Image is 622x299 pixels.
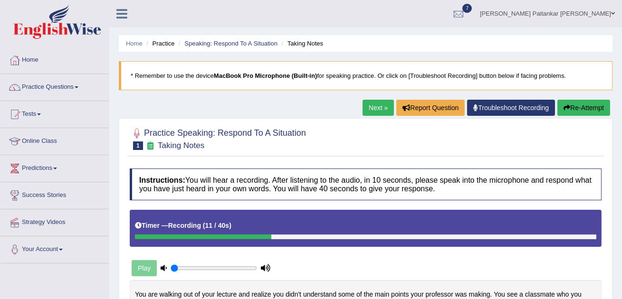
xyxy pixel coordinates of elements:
button: Re-Attempt [557,100,610,116]
span: 7 [462,4,472,13]
small: Taking Notes [158,141,204,150]
a: Practice Questions [0,74,109,98]
blockquote: * Remember to use the device for speaking practice. Or click on [Troubleshoot Recording] button b... [119,61,612,90]
b: ( [203,222,205,229]
a: Predictions [0,155,109,179]
b: Instructions: [139,176,185,184]
b: Recording [168,222,201,229]
a: Troubleshoot Recording [467,100,555,116]
button: Report Question [396,100,465,116]
h2: Practice Speaking: Respond To A Situation [130,126,306,150]
b: ) [229,222,231,229]
a: Your Account [0,236,109,260]
li: Practice [144,39,174,48]
a: Success Stories [0,182,109,206]
a: Online Class [0,128,109,152]
a: Home [0,47,109,71]
a: Speaking: Respond To A Situation [184,40,278,47]
b: 11 / 40s [205,222,230,229]
small: Exam occurring question [145,141,155,150]
a: Next » [363,100,394,116]
h5: Timer — [135,222,231,229]
li: Taking Notes [279,39,323,48]
a: Home [126,40,143,47]
h4: You will hear a recording. After listening to the audio, in 10 seconds, please speak into the mic... [130,168,602,200]
span: 1 [133,141,143,150]
b: MacBook Pro Microphone (Built-in) [214,72,317,79]
a: Tests [0,101,109,125]
a: Strategy Videos [0,209,109,233]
